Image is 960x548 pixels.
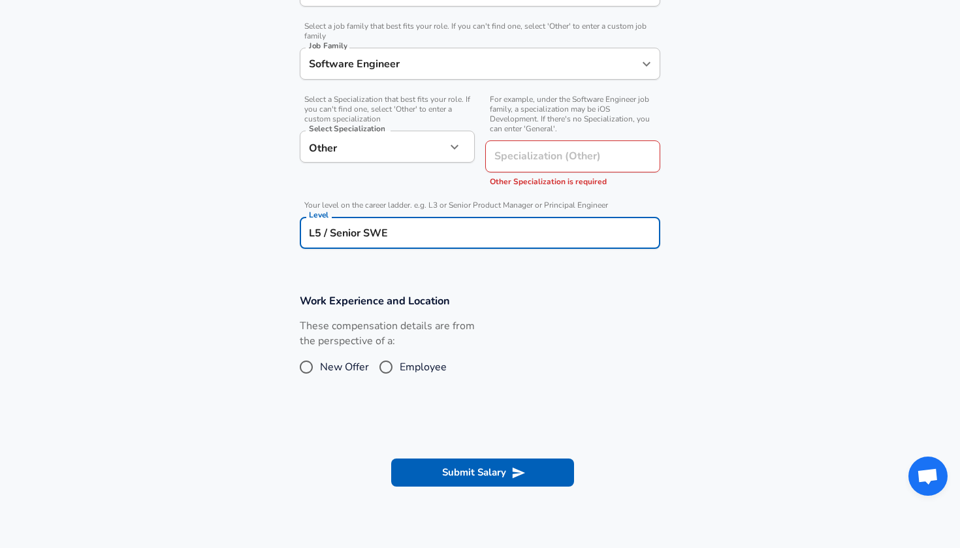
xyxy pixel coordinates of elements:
input: L3 [306,223,654,243]
span: Employee [400,359,447,375]
span: Select a job family that best fits your role. If you can't find one, select 'Other' to enter a cu... [300,22,660,41]
span: Your level on the career ladder. e.g. L3 or Senior Product Manager or Principal Engineer [300,201,660,210]
div: Other [300,131,446,163]
h3: Work Experience and Location [300,293,660,308]
span: Other Specialization is required [490,176,607,187]
label: Level [309,211,328,219]
button: Submit Salary [391,459,574,486]
input: Software Engineer [306,54,635,74]
button: Open [637,55,656,73]
span: For example, under the Software Engineer job family, a specialization may be iOS Development. If ... [485,95,660,134]
span: New Offer [320,359,369,375]
div: Open chat [908,457,948,496]
label: Job Family [309,42,347,50]
span: Select a Specialization that best fits your role. If you can't find one, select 'Other' to enter ... [300,95,475,124]
label: Select Specialization [309,125,385,133]
label: These compensation details are from the perspective of a: [300,319,475,349]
